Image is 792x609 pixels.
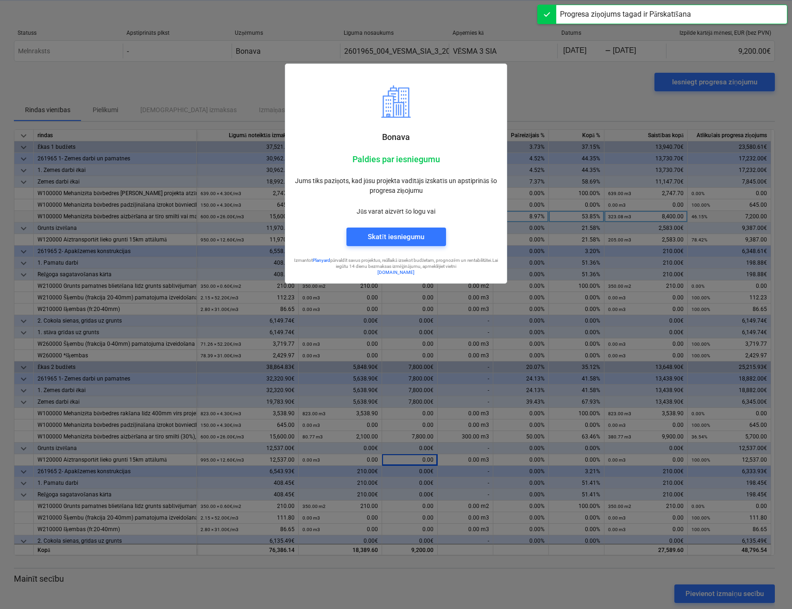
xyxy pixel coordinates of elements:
[293,207,499,216] p: Jūs varat aizvērt šo logu vai
[560,9,691,20] div: Progresa ziņojums tagad ir Pārskatīšana
[377,270,415,275] a: [DOMAIN_NAME]
[313,258,330,263] a: Planyard
[293,176,499,196] p: Jums tiks paziņots, kad jūsu projekta vadītājs izskatīs un apstiprinās šo progresa ziņojumu
[346,228,446,246] button: Skatīt iesniegumu
[368,231,424,243] div: Skatīt iesniegumu
[293,154,499,165] p: Paldies par iesniegumu
[293,132,499,143] p: Bonava
[293,257,499,270] p: Izmantot pārvaldīt savus projektus, reāllaikā izsekot budžetam, prognozēm un rentabilitātei. Lai ...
